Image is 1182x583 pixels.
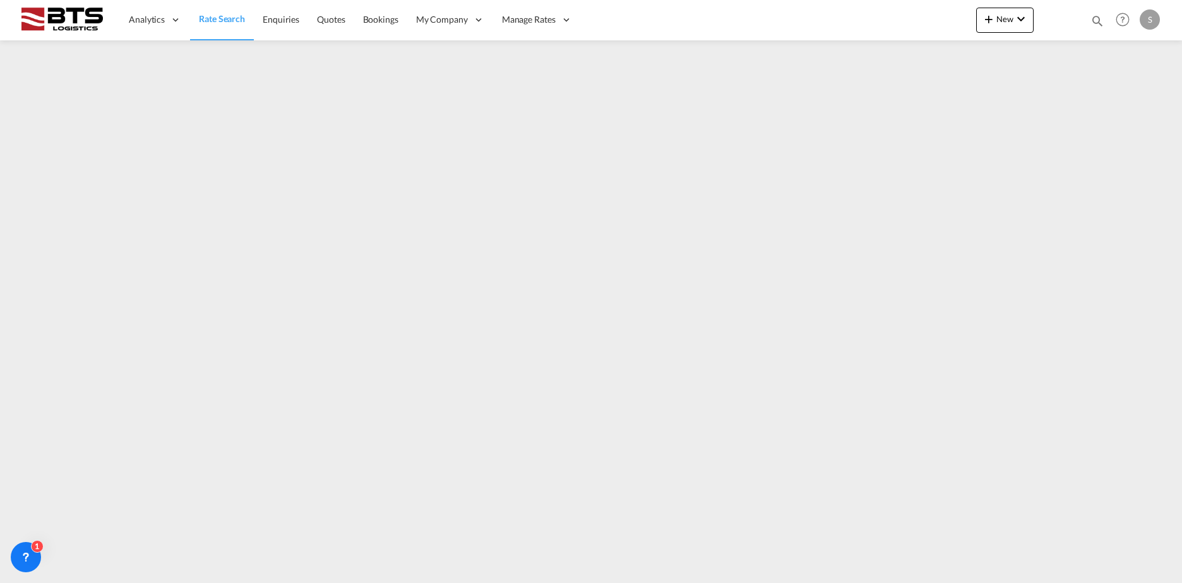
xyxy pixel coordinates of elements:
[317,14,345,25] span: Quotes
[19,6,104,34] img: cdcc71d0be7811ed9adfbf939d2aa0e8.png
[1140,9,1160,30] div: S
[363,14,398,25] span: Bookings
[976,8,1034,33] button: icon-plus 400-fgNewicon-chevron-down
[1112,9,1140,32] div: Help
[1090,14,1104,33] div: icon-magnify
[981,14,1029,24] span: New
[1112,9,1133,30] span: Help
[502,13,556,26] span: Manage Rates
[981,11,996,26] md-icon: icon-plus 400-fg
[263,14,299,25] span: Enquiries
[199,13,245,24] span: Rate Search
[416,13,468,26] span: My Company
[129,13,165,26] span: Analytics
[1090,14,1104,28] md-icon: icon-magnify
[1013,11,1029,26] md-icon: icon-chevron-down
